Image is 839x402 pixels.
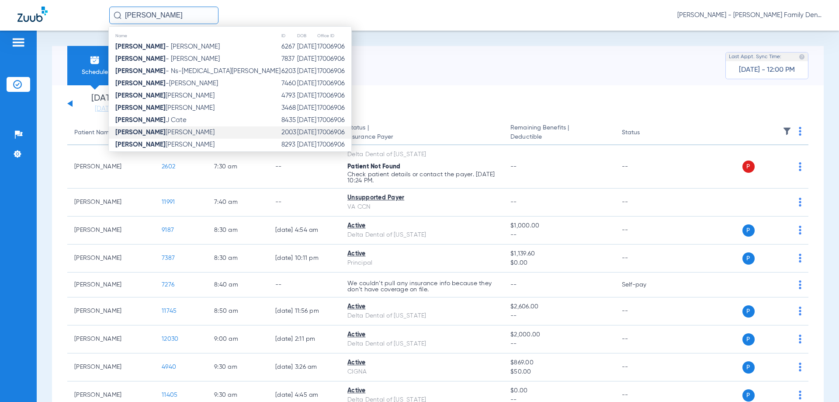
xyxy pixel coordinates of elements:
td: [PERSON_NAME] [67,297,155,325]
span: -- [510,282,517,288]
td: [DATE] [297,90,317,102]
span: P [742,224,755,237]
div: Active [347,221,496,231]
td: [DATE] [297,139,317,151]
span: -- [510,231,607,240]
td: 6203 [281,65,297,77]
div: CIGNA [347,367,496,377]
span: $2,606.00 [510,302,607,311]
strong: [PERSON_NAME] [115,105,166,111]
strong: [PERSON_NAME] [115,141,166,148]
span: P [742,361,755,374]
span: Insurance Payer [347,133,496,142]
iframe: Chat Widget [795,360,839,402]
span: 4940 [162,364,176,370]
img: group-dot-blue.svg [799,307,801,315]
td: [DATE] [297,65,317,77]
span: P [742,389,755,402]
td: [PERSON_NAME] [67,217,155,245]
span: P [742,333,755,346]
td: [DATE] [297,126,317,139]
div: Delta Dental of [US_STATE] [347,150,496,159]
td: [DATE] [297,77,317,90]
span: - Ns-[MEDICAL_DATA][PERSON_NAME] [115,68,281,74]
td: 2003 [281,126,297,139]
span: $0.00 [510,259,607,268]
div: Active [347,386,496,395]
span: $0.00 [510,386,607,395]
img: hamburger-icon [11,37,25,48]
td: 4793 [281,90,297,102]
td: -- [615,245,674,273]
span: - [PERSON_NAME] [115,56,220,62]
span: 9187 [162,227,174,233]
td: 17006906 [317,65,351,77]
div: Delta Dental of [US_STATE] [347,231,496,240]
th: ID [281,31,297,41]
strong: [PERSON_NAME] [115,117,166,123]
span: -- [510,164,517,170]
td: [PERSON_NAME] [67,353,155,381]
th: DOB [297,31,317,41]
span: [DATE] - 12:00 PM [739,66,795,74]
span: $50.00 [510,367,607,377]
td: -- [615,189,674,217]
strong: [PERSON_NAME] [115,68,166,74]
strong: [PERSON_NAME] [115,56,166,62]
span: 7387 [162,255,175,261]
span: - [PERSON_NAME] [115,43,220,50]
td: 17006906 [317,77,351,90]
input: Search for patients [109,7,218,24]
span: Schedule [74,68,115,77]
td: 8:40 AM [207,273,268,297]
a: [DATE] [78,105,131,113]
span: $2,000.00 [510,330,607,339]
td: 8293 [281,139,297,151]
td: 4535 [281,151,297,163]
div: Delta Dental of [US_STATE] [347,339,496,349]
td: 17006906 [317,102,351,114]
td: [DATE] 10:11 PM [268,245,340,273]
span: Last Appt. Sync Time: [729,52,781,61]
td: [DATE] [297,53,317,65]
th: Name [109,31,281,41]
span: [PERSON_NAME] [115,129,215,136]
img: Zuub Logo [17,7,48,22]
span: $869.00 [510,358,607,367]
img: filter.svg [783,127,791,136]
td: [DATE] [297,151,317,163]
span: [PERSON_NAME] [115,92,215,99]
div: Active [347,358,496,367]
strong: [PERSON_NAME] [115,92,166,99]
td: 8:50 AM [207,297,268,325]
td: [DATE] [297,102,317,114]
span: P [742,252,755,265]
td: 8435 [281,114,297,126]
td: [DATE] 2:11 PM [268,325,340,353]
span: [PERSON_NAME] [115,105,215,111]
td: -- [615,353,674,381]
div: Active [347,330,496,339]
span: 11991 [162,199,175,205]
span: 12030 [162,336,178,342]
td: -- [615,325,674,353]
img: group-dot-blue.svg [799,127,801,136]
td: -- [615,217,674,245]
p: Check patient details or contact the payer. [DATE] 10:24 PM. [347,171,496,184]
span: Patient Not Found [347,164,400,170]
img: group-dot-blue.svg [799,280,801,289]
img: group-dot-blue.svg [799,335,801,343]
span: -- [510,199,517,205]
span: P [742,305,755,318]
strong: [PERSON_NAME] [115,43,166,50]
td: [DATE] 3:26 AM [268,353,340,381]
td: [PERSON_NAME] [67,189,155,217]
td: [PERSON_NAME] [67,325,155,353]
div: Patient Name [74,128,113,137]
td: -- [615,297,674,325]
span: 11405 [162,392,177,398]
td: 17006906 [317,139,351,151]
td: Self-pay [615,273,674,297]
div: Unsupported Payer [347,193,496,203]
